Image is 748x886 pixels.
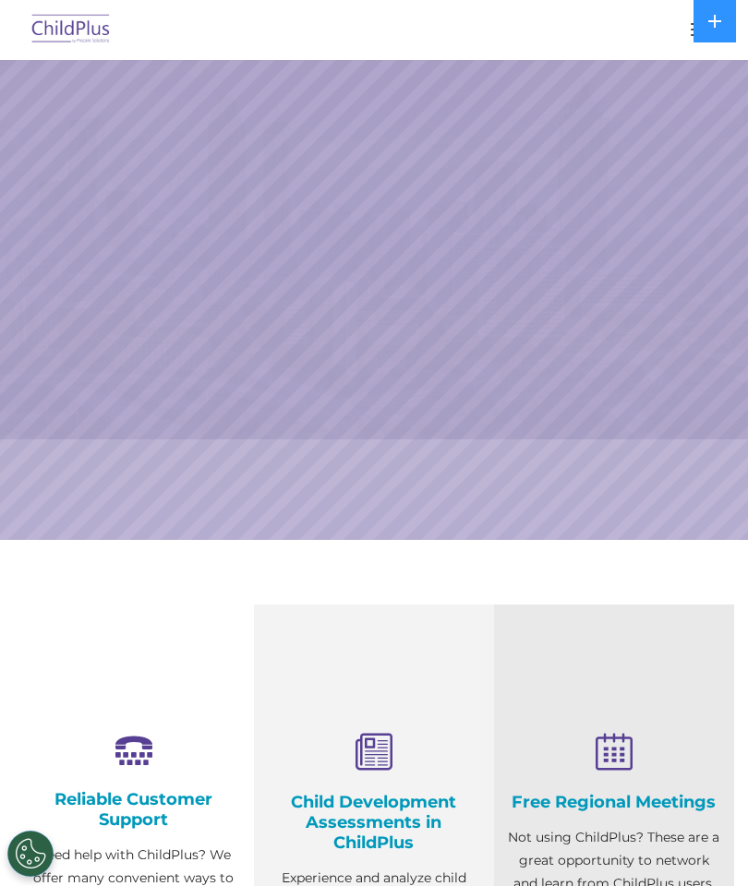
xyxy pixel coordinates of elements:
[508,282,637,316] a: Learn More
[7,831,54,877] button: Cookies Settings
[508,792,720,812] h4: Free Regional Meetings
[28,8,115,52] img: ChildPlus by Procare Solutions
[28,789,240,830] h4: Reliable Customer Support
[268,792,480,853] h4: Child Development Assessments in ChildPlus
